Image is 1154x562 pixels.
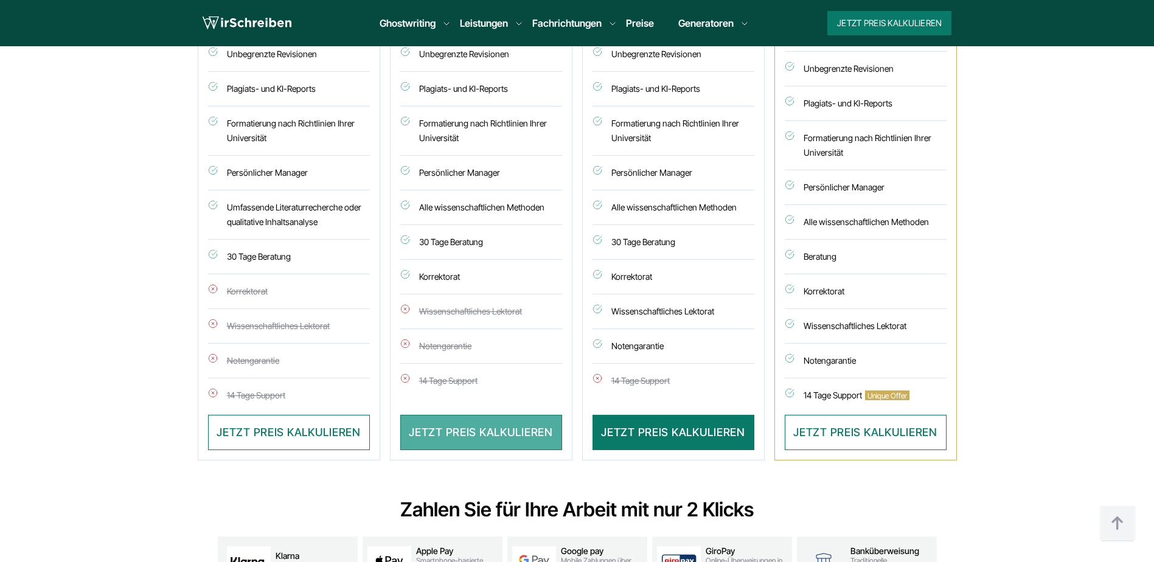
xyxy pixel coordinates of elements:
div: Zahlen Sie für Ihre Arbeit mit nur 2 Klicks [198,498,957,522]
li: Korrektorat [785,274,947,309]
button: JETZT PREIS KALKULIEREN [593,415,754,450]
li: Wissenschaftliches Lektorat [400,294,562,329]
li: Persönlicher Manager [400,156,562,190]
li: Notengarantie [400,329,562,364]
li: Unbegrenzte Revisionen [208,37,370,72]
li: Notengarantie [208,344,370,378]
li: 14 Tage Support [785,378,947,415]
button: JETZT PREIS KALKULIEREN [400,415,562,450]
li: Korrektorat [400,260,562,294]
img: logo wirschreiben [203,14,291,32]
span: Klarna [276,551,349,561]
li: 14 Tage Support [593,364,754,400]
button: JETZT PREIS KALKULIEREN [208,415,370,450]
span: GiroPay [706,546,787,556]
a: Preise [626,17,654,29]
span: Unique Offer [865,390,909,400]
li: Persönlicher Manager [208,156,370,190]
li: Plagiats- und KI-Reports [593,72,754,106]
li: Unbegrenzte Revisionen [400,37,562,72]
li: Formatierung nach Richtlinien Ihrer Universität [785,121,947,170]
button: Jetzt Preis kalkulieren [827,11,951,35]
span: Banküberweisung [850,546,932,556]
li: 30 Tage Beratung [208,240,370,274]
li: Korrektorat [208,274,370,309]
li: Plagiats- und KI-Reports [208,72,370,106]
li: 14 Tage Support [208,378,370,415]
li: 14 Tage Support [400,364,562,400]
li: Alle wissenschaftlichen Methoden [400,190,562,225]
li: Notengarantie [785,344,947,378]
button: JETZT PREIS KALKULIEREN [785,415,947,450]
li: Plagiats- und KI-Reports [785,86,947,121]
a: Leistungen [460,16,508,30]
span: Google pay [561,546,642,556]
img: button top [1099,505,1136,542]
li: Plagiats- und KI-Reports [400,72,562,106]
li: Notengarantie [593,329,754,364]
li: 30 Tage Beratung [593,225,754,260]
li: Persönlicher Manager [593,156,754,190]
li: Alle wissenschaftlichen Methoden [785,205,947,240]
li: Wissenschaftliches Lektorat [785,309,947,344]
a: Fachrichtungen [532,16,602,30]
li: Umfassende Literaturrecherche oder qualitative Inhaltsanalyse [208,190,370,240]
li: Korrektorat [593,260,754,294]
li: Formatierung nach Richtlinien Ihrer Universität [208,106,370,156]
a: Ghostwriting [380,16,436,30]
li: Alle wissenschaftlichen Methoden [593,190,754,225]
li: Unbegrenzte Revisionen [593,37,754,72]
li: Formatierung nach Richtlinien Ihrer Universität [593,106,754,156]
li: Wissenschaftliches Lektorat [208,309,370,344]
li: Beratung [785,240,947,274]
span: Apple Pay [416,546,498,556]
li: Formatierung nach Richtlinien Ihrer Universität [400,106,562,156]
li: Wissenschaftliches Lektorat [593,294,754,329]
li: Unbegrenzte Revisionen [785,52,947,86]
a: Generatoren [678,16,734,30]
li: Persönlicher Manager [785,170,947,205]
li: 30 Tage Beratung [400,225,562,260]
